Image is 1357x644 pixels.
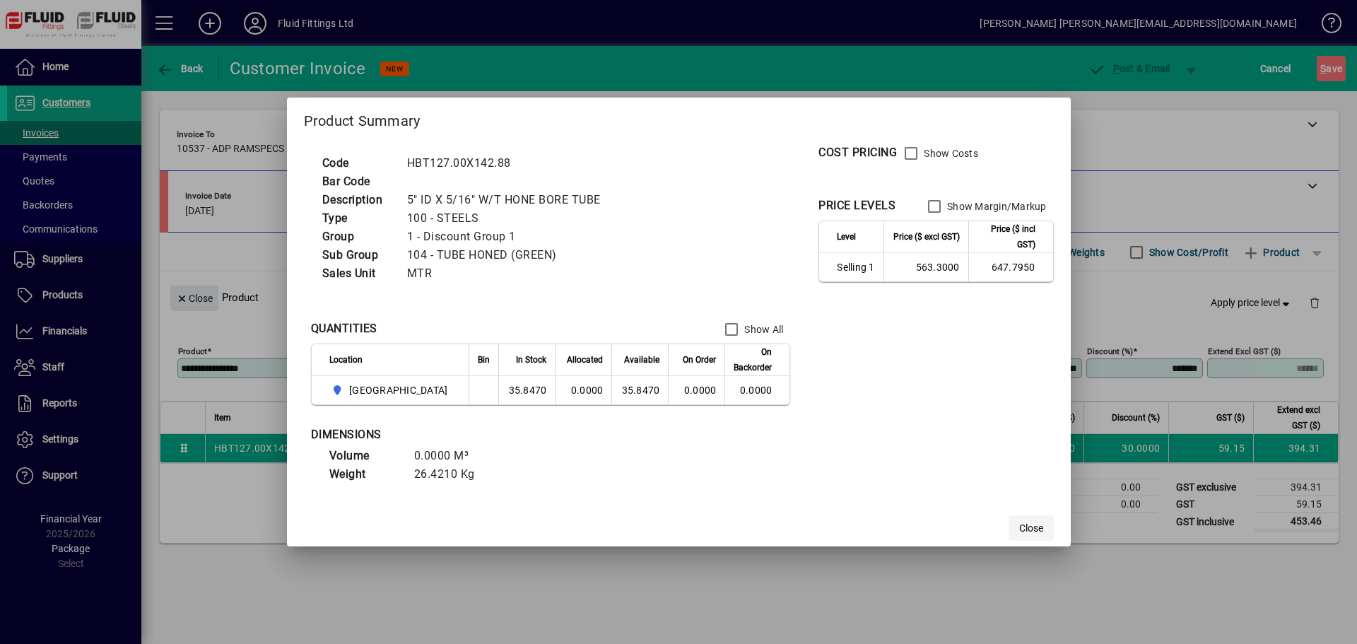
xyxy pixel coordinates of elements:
[315,246,400,264] td: Sub Group
[555,376,611,404] td: 0.0000
[944,199,1047,213] label: Show Margin/Markup
[349,383,447,397] span: [GEOGRAPHIC_DATA]
[921,146,978,160] label: Show Costs
[968,253,1053,281] td: 647.7950
[400,209,618,228] td: 100 - STEELS
[893,229,960,245] span: Price ($ excl GST)
[478,352,490,368] span: Bin
[311,320,377,337] div: QUANTITIES
[734,344,772,375] span: On Backorder
[407,465,492,484] td: 26.4210 Kg
[315,209,400,228] td: Type
[977,221,1035,252] span: Price ($ incl GST)
[315,172,400,191] td: Bar Code
[315,154,400,172] td: Code
[400,264,618,283] td: MTR
[498,376,555,404] td: 35.8470
[624,352,659,368] span: Available
[407,447,492,465] td: 0.0000 M³
[315,264,400,283] td: Sales Unit
[724,376,789,404] td: 0.0000
[818,144,897,161] div: COST PRICING
[1009,515,1054,541] button: Close
[611,376,668,404] td: 35.8470
[400,246,618,264] td: 104 - TUBE HONED (GREEN)
[567,352,603,368] span: Allocated
[1019,521,1043,536] span: Close
[683,352,716,368] span: On Order
[818,197,895,214] div: PRICE LEVELS
[322,465,407,484] td: Weight
[311,426,664,443] div: DIMENSIONS
[315,191,400,209] td: Description
[287,98,1071,139] h2: Product Summary
[516,352,546,368] span: In Stock
[400,228,618,246] td: 1 - Discount Group 1
[400,154,618,172] td: HBT127.00X142.88
[315,228,400,246] td: Group
[837,229,856,245] span: Level
[684,385,717,396] span: 0.0000
[837,260,874,274] span: Selling 1
[322,447,407,465] td: Volume
[883,253,968,281] td: 563.3000
[400,191,618,209] td: 5" ID X 5/16" W/T HONE BORE TUBE
[741,322,783,336] label: Show All
[329,352,363,368] span: Location
[329,382,454,399] span: AUCKLAND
